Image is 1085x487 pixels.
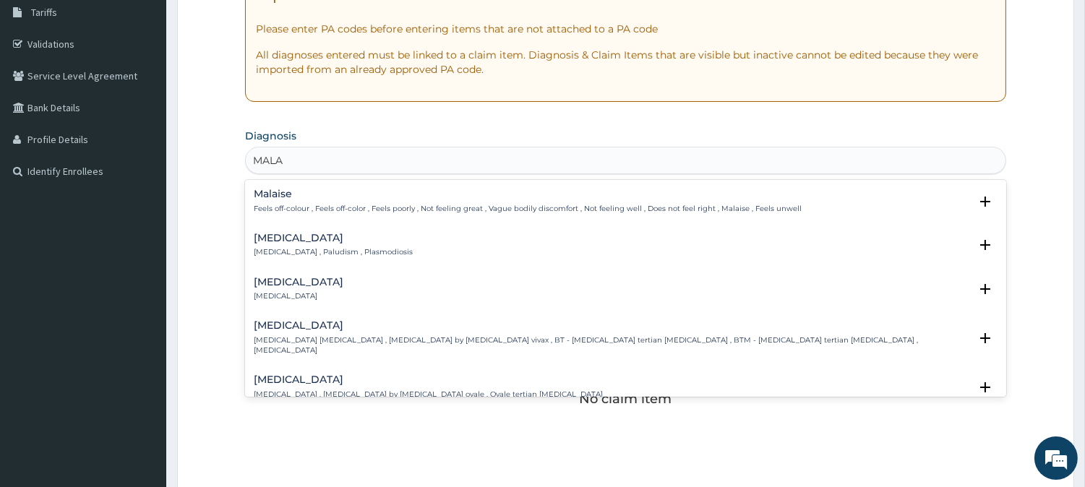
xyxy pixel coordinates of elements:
[254,189,802,199] h4: Malaise
[256,48,995,77] p: All diagnoses entered must be linked to a claim item. Diagnosis & Claim Items that are visible bu...
[977,193,994,210] i: open select status
[31,6,57,19] span: Tariffs
[254,335,969,356] p: [MEDICAL_DATA] [MEDICAL_DATA] , [MEDICAL_DATA] by [MEDICAL_DATA] vivax , BT - [MEDICAL_DATA] tert...
[254,389,603,400] p: [MEDICAL_DATA] , [MEDICAL_DATA] by [MEDICAL_DATA] ovale , Ovale tertian [MEDICAL_DATA]
[977,329,994,347] i: open select status
[579,392,672,406] p: No claim item
[977,280,994,298] i: open select status
[254,277,343,288] h4: [MEDICAL_DATA]
[254,320,969,331] h4: [MEDICAL_DATA]
[27,72,59,108] img: d_794563401_company_1708531726252_794563401
[254,204,802,214] p: Feels off-colour , Feels off-color , Feels poorly , Not feeling great , Vague bodily discomfort ,...
[84,150,200,296] span: We're online!
[977,236,994,254] i: open select status
[256,22,995,36] p: Please enter PA codes before entering items that are not attached to a PA code
[75,81,243,100] div: Chat with us now
[977,379,994,396] i: open select status
[254,233,413,243] h4: [MEDICAL_DATA]
[245,129,296,143] label: Diagnosis
[254,374,603,385] h4: [MEDICAL_DATA]
[237,7,272,42] div: Minimize live chat window
[254,247,413,257] p: [MEDICAL_DATA] , Paludism , Plasmodiosis
[7,329,275,380] textarea: Type your message and hit 'Enter'
[254,291,343,301] p: [MEDICAL_DATA]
